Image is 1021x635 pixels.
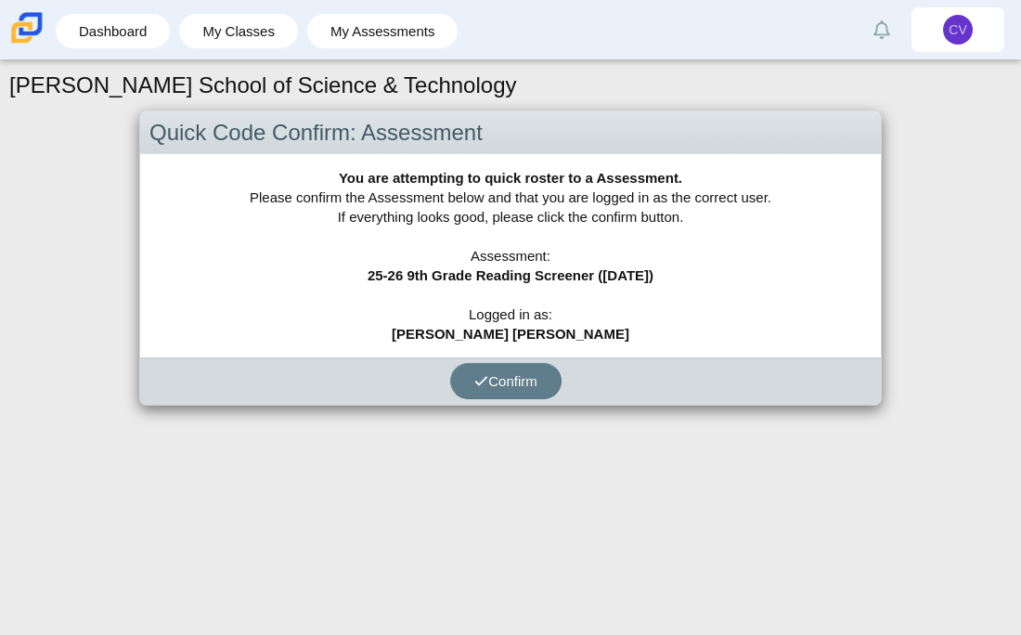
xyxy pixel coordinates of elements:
[7,8,46,47] img: Carmen School of Science & Technology
[368,267,653,283] b: 25-26 9th Grade Reading Screener ([DATE])
[140,154,881,357] div: Please confirm the Assessment below and that you are logged in as the correct user. If everything...
[450,363,562,399] button: Confirm
[392,326,629,342] b: [PERSON_NAME] [PERSON_NAME]
[861,9,902,50] a: Alerts
[140,111,881,155] div: Quick Code Confirm: Assessment
[9,70,517,101] h1: [PERSON_NAME] School of Science & Technology
[911,7,1004,52] a: CV
[188,14,289,48] a: My Classes
[65,14,161,48] a: Dashboard
[474,373,537,389] span: Confirm
[339,170,682,186] b: You are attempting to quick roster to a Assessment.
[7,34,46,50] a: Carmen School of Science & Technology
[949,23,966,36] span: CV
[317,14,449,48] a: My Assessments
